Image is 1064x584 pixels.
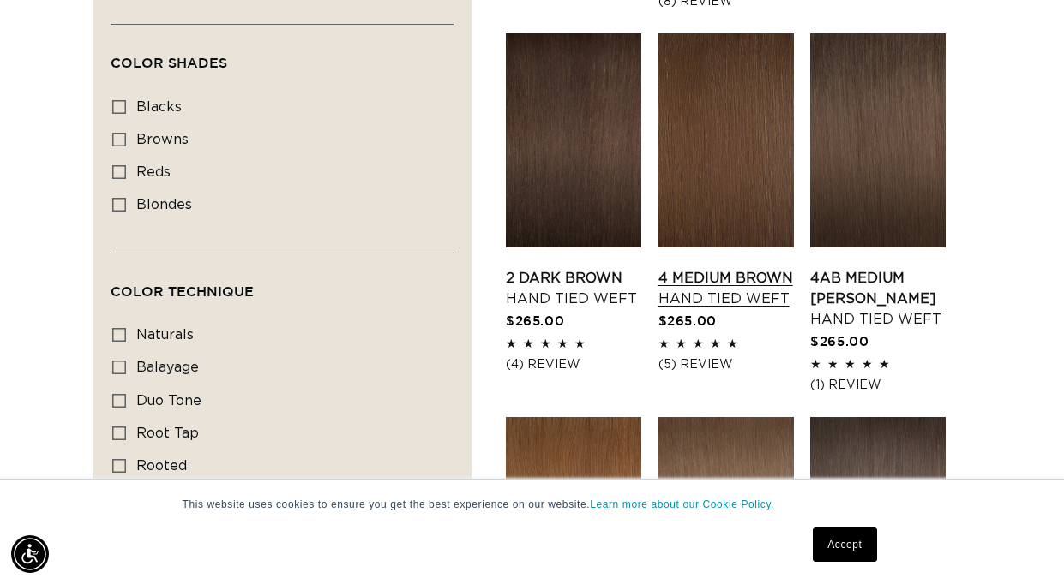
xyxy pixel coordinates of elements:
[136,198,192,212] span: blondes
[136,394,201,408] span: duo tone
[658,268,794,309] a: 4 Medium Brown Hand Tied Weft
[111,25,454,86] summary: Color Shades (0 selected)
[136,100,182,114] span: blacks
[11,535,49,573] div: Accessibility Menu
[136,426,199,440] span: root tap
[136,459,187,473] span: rooted
[810,268,946,330] a: 4AB Medium [PERSON_NAME] Hand Tied Weft
[813,527,876,562] a: Accept
[136,328,194,342] span: naturals
[136,165,171,179] span: reds
[506,268,641,309] a: 2 Dark Brown Hand Tied Weft
[183,497,882,512] p: This website uses cookies to ensure you get the best experience on our website.
[136,133,189,146] span: browns
[111,283,254,299] span: Color Technique
[111,253,454,315] summary: Color Technique (0 selected)
[111,55,227,70] span: Color Shades
[590,498,774,510] a: Learn more about our Cookie Policy.
[136,361,199,374] span: balayage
